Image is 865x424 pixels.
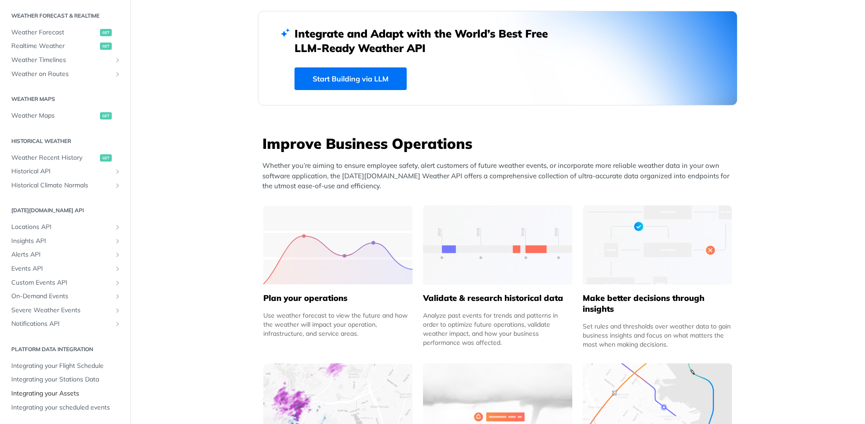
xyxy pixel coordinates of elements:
[114,224,121,231] button: Show subpages for Locations API
[114,251,121,258] button: Show subpages for Alerts API
[583,205,732,285] img: a22d113-group-496-32x.svg
[114,182,121,189] button: Show subpages for Historical Climate Normals
[7,39,124,53] a: Realtime Weatherget
[583,293,732,314] h5: Make better decisions through insights
[423,205,572,285] img: 13d7ca0-group-496-2.svg
[7,248,124,262] a: Alerts APIShow subpages for Alerts API
[583,322,732,349] div: Set rules and thresholds over weather data to gain business insights and focus on what matters th...
[11,319,112,329] span: Notifications API
[11,223,112,232] span: Locations API
[11,56,112,65] span: Weather Timelines
[11,70,112,79] span: Weather on Routes
[7,401,124,414] a: Integrating your scheduled events
[7,359,124,373] a: Integrating your Flight Schedule
[11,237,112,246] span: Insights API
[7,137,124,145] h2: Historical Weather
[7,109,124,123] a: Weather Mapsget
[114,71,121,78] button: Show subpages for Weather on Routes
[7,290,124,303] a: On-Demand EventsShow subpages for On-Demand Events
[7,95,124,103] h2: Weather Maps
[11,250,112,259] span: Alerts API
[295,26,561,55] h2: Integrate and Adapt with the World’s Best Free LLM-Ready Weather API
[263,293,413,304] h5: Plan your operations
[11,403,121,412] span: Integrating your scheduled events
[7,206,124,214] h2: [DATE][DOMAIN_NAME] API
[100,43,112,50] span: get
[114,238,121,245] button: Show subpages for Insights API
[423,311,572,347] div: Analyze past events for trends and patterns in order to optimize future operations, validate weat...
[7,373,124,386] a: Integrating your Stations Data
[263,311,413,338] div: Use weather forecast to view the future and how the weather will impact your operation, infrastru...
[7,67,124,81] a: Weather on RoutesShow subpages for Weather on Routes
[11,153,98,162] span: Weather Recent History
[11,111,98,120] span: Weather Maps
[7,53,124,67] a: Weather TimelinesShow subpages for Weather Timelines
[100,29,112,36] span: get
[100,154,112,162] span: get
[423,293,572,304] h5: Validate & research historical data
[114,265,121,272] button: Show subpages for Events API
[114,168,121,175] button: Show subpages for Historical API
[114,307,121,314] button: Show subpages for Severe Weather Events
[114,293,121,300] button: Show subpages for On-Demand Events
[7,276,124,290] a: Custom Events APIShow subpages for Custom Events API
[11,389,121,398] span: Integrating your Assets
[7,220,124,234] a: Locations APIShow subpages for Locations API
[7,151,124,165] a: Weather Recent Historyget
[11,278,112,287] span: Custom Events API
[11,42,98,51] span: Realtime Weather
[262,161,737,191] p: Whether you’re aiming to ensure employee safety, alert customers of future weather events, or inc...
[7,387,124,400] a: Integrating your Assets
[11,306,112,315] span: Severe Weather Events
[11,362,121,371] span: Integrating your Flight Schedule
[7,345,124,353] h2: Platform DATA integration
[11,292,112,301] span: On-Demand Events
[11,264,112,273] span: Events API
[7,12,124,20] h2: Weather Forecast & realtime
[7,304,124,317] a: Severe Weather EventsShow subpages for Severe Weather Events
[114,57,121,64] button: Show subpages for Weather Timelines
[7,262,124,276] a: Events APIShow subpages for Events API
[7,234,124,248] a: Insights APIShow subpages for Insights API
[295,67,407,90] a: Start Building via LLM
[7,165,124,178] a: Historical APIShow subpages for Historical API
[7,179,124,192] a: Historical Climate NormalsShow subpages for Historical Climate Normals
[11,28,98,37] span: Weather Forecast
[262,133,737,153] h3: Improve Business Operations
[11,375,121,384] span: Integrating your Stations Data
[100,112,112,119] span: get
[114,279,121,286] button: Show subpages for Custom Events API
[7,26,124,39] a: Weather Forecastget
[114,320,121,328] button: Show subpages for Notifications API
[11,167,112,176] span: Historical API
[11,181,112,190] span: Historical Climate Normals
[7,317,124,331] a: Notifications APIShow subpages for Notifications API
[263,205,413,285] img: 39565e8-group-4962x.svg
